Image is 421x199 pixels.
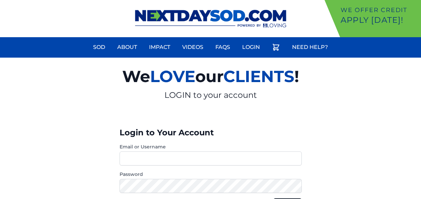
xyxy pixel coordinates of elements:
a: Login [238,39,264,55]
span: CLIENTS [223,67,294,86]
h3: Login to Your Account [120,127,302,138]
p: LOGIN to your account [45,90,377,101]
a: Impact [145,39,174,55]
span: LOVE [150,67,195,86]
p: We offer Credit [341,5,418,15]
a: Videos [178,39,207,55]
a: About [113,39,141,55]
a: Need Help? [288,39,332,55]
p: Apply [DATE]! [341,15,418,25]
label: Password [120,171,302,178]
a: Sod [89,39,109,55]
h2: We our ! [45,63,377,90]
label: Email or Username [120,143,302,150]
a: FAQs [211,39,234,55]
